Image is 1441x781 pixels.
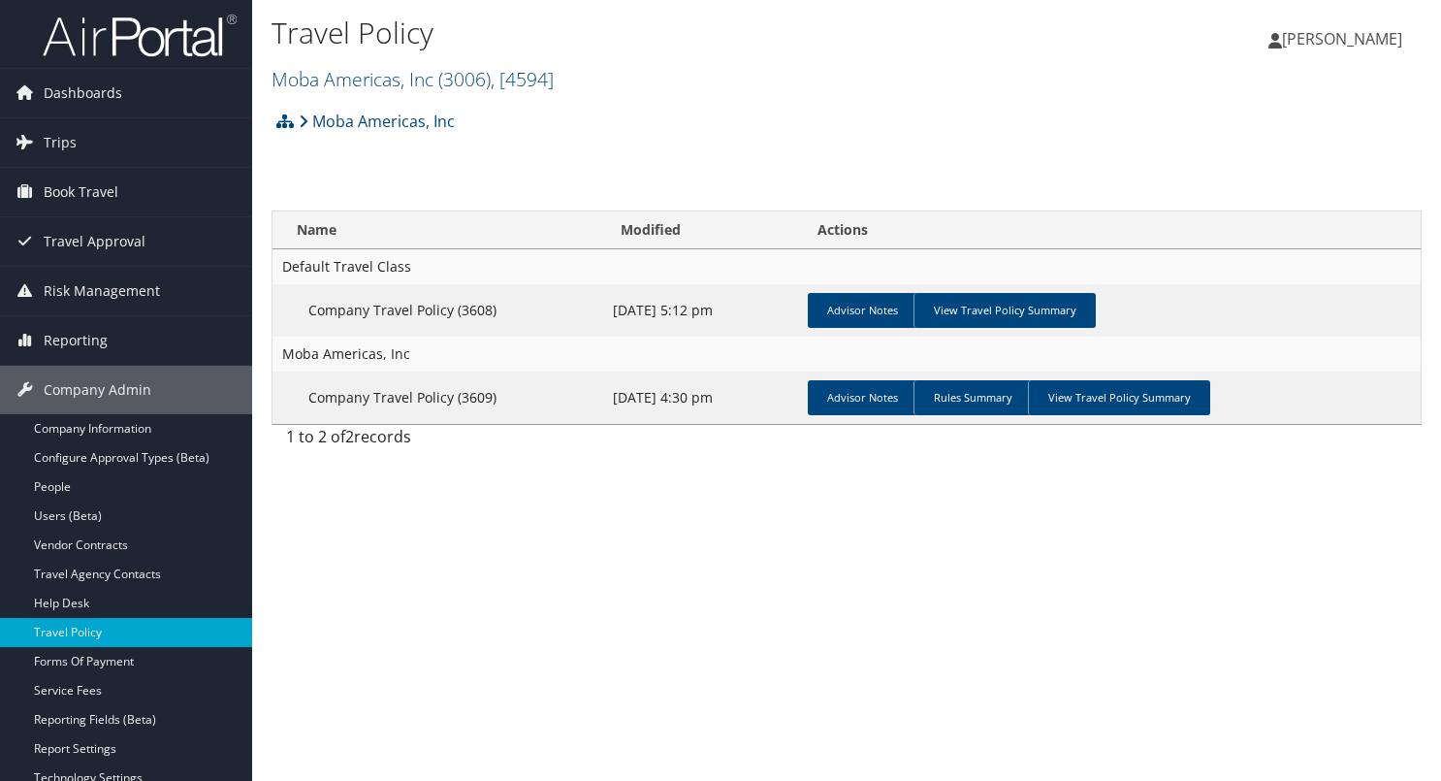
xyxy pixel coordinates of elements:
[44,267,160,315] span: Risk Management
[800,212,1421,249] th: Actions
[913,293,1096,328] a: View Travel Policy Summary
[44,316,108,365] span: Reporting
[1268,10,1422,68] a: [PERSON_NAME]
[44,118,77,167] span: Trips
[1028,380,1210,415] a: View Travel Policy Summary
[808,380,917,415] a: Advisor Notes
[44,168,118,216] span: Book Travel
[44,69,122,117] span: Dashboards
[603,212,800,249] th: Modified: activate to sort column ascending
[438,66,491,92] span: ( 3006 )
[808,293,917,328] a: Advisor Notes
[272,212,603,249] th: Name: activate to sort column ascending
[272,284,603,337] td: Company Travel Policy (3608)
[272,372,603,424] td: Company Travel Policy (3609)
[272,249,1421,284] td: Default Travel Class
[603,284,800,337] td: [DATE] 5:12 pm
[491,66,554,92] span: , [ 4594 ]
[44,366,151,414] span: Company Admin
[272,337,1421,372] td: Moba Americas, Inc
[43,13,237,58] img: airportal-logo.png
[286,425,545,458] div: 1 to 2 of records
[603,372,800,424] td: [DATE] 4:30 pm
[299,102,455,141] a: Moba Americas, Inc
[272,13,1039,53] h1: Travel Policy
[345,426,354,447] span: 2
[1282,28,1402,49] span: [PERSON_NAME]
[44,217,145,266] span: Travel Approval
[272,66,554,92] a: Moba Americas, Inc
[913,380,1032,415] a: Rules Summary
